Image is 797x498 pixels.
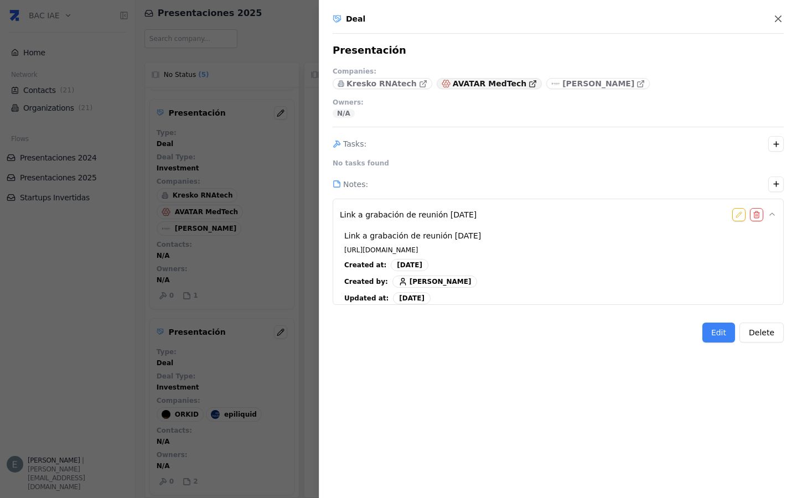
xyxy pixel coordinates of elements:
img: AVEDIAN [551,79,560,88]
p: N/A [337,109,350,118]
div: 2025-08-13 18:48:47.485972 [344,292,431,304]
p: AVATAR MedTech [453,78,526,89]
button: Edit [702,323,735,343]
h2: Presentación [333,43,406,58]
p: Notes : [343,179,368,190]
p: Owners : [333,98,364,107]
button: Delete [739,323,784,343]
div: Link a grabación de reunión [DATE] [340,226,777,325]
div: [DATE] [391,259,428,271]
div: [PERSON_NAME] [392,276,478,288]
div: [DATE] [393,292,431,304]
a: Kresko RNAtech [333,78,432,89]
span: Created by : [344,277,388,286]
div: Cecilia Lagocki [344,276,477,288]
span: https://vimeo.com/1109644453/d40dc48599?ts=547&share=copy [344,246,418,255]
p: Companies : [333,67,376,76]
div: 2025-08-13 18:48:47.485972 [344,259,428,271]
p: [PERSON_NAME] [562,78,634,89]
button: Link a grabación de reunión [DATE] [340,204,777,226]
a: AVATAR MedTech [437,78,542,89]
p: Kresko RNAtech [346,78,417,89]
span: Link a grabación de reunión 11-8-25 [340,209,477,220]
p: Tasks : [343,138,366,149]
span: Updated at : [344,294,389,303]
p: No tasks found [333,159,389,168]
span: Created at : [344,261,386,269]
img: AVATAR MedTech [442,79,451,88]
a: [PERSON_NAME] [546,78,650,89]
span: Link a grabación de reunión 11-8-25 [344,230,481,241]
p: Deal [346,13,365,24]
